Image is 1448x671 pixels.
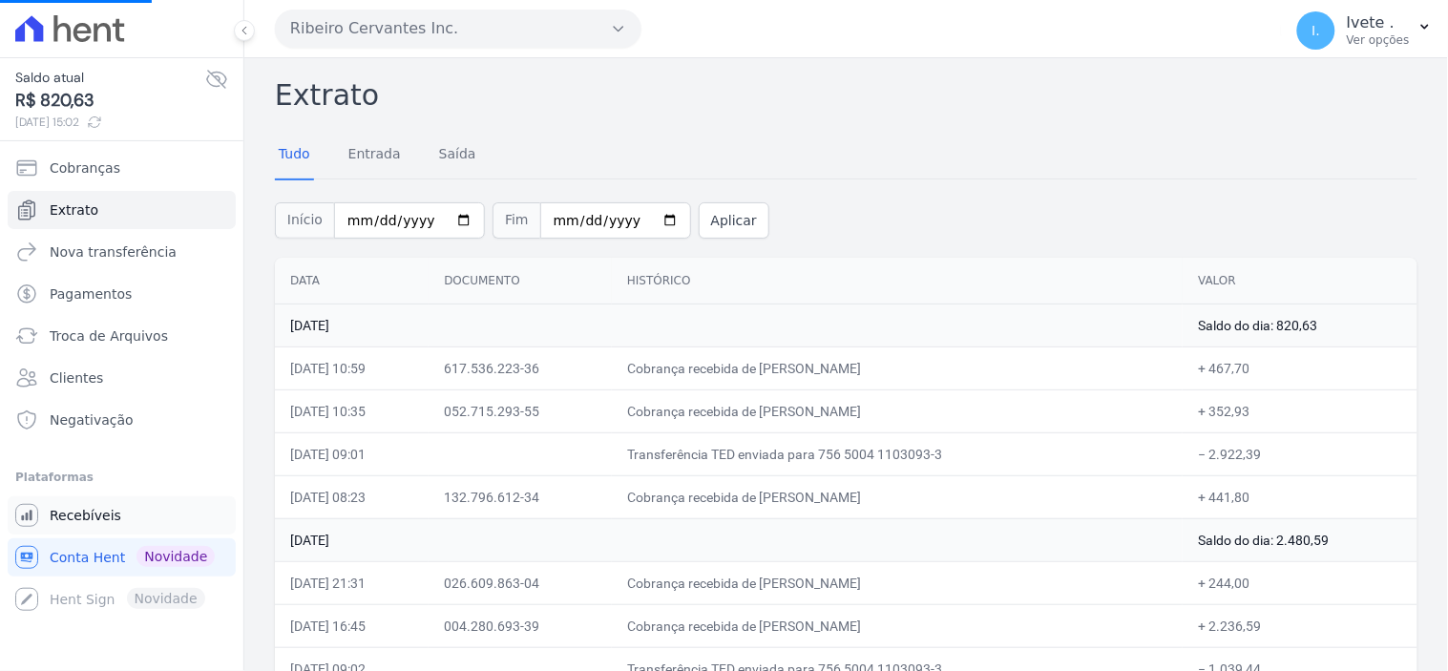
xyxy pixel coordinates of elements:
[8,359,236,397] a: Clientes
[50,326,168,346] span: Troca de Arquivos
[1183,604,1417,647] td: + 2.236,59
[15,88,205,114] span: R$ 820,63
[1183,518,1417,561] td: Saldo do dia: 2.480,59
[275,131,314,180] a: Tudo
[50,506,121,525] span: Recebíveis
[275,346,429,389] td: [DATE] 10:59
[8,401,236,439] a: Negativação
[429,561,612,604] td: 026.609.863-04
[612,604,1184,647] td: Cobrança recebida de [PERSON_NAME]
[8,149,236,187] a: Cobranças
[1183,346,1417,389] td: + 467,70
[275,604,429,647] td: [DATE] 16:45
[275,432,429,475] td: [DATE] 09:01
[345,131,405,180] a: Entrada
[612,561,1184,604] td: Cobrança recebida de [PERSON_NAME]
[275,304,1183,346] td: [DATE]
[15,68,205,88] span: Saldo atual
[8,496,236,535] a: Recebíveis
[1183,304,1417,346] td: Saldo do dia: 820,63
[699,202,769,239] button: Aplicar
[275,518,1183,561] td: [DATE]
[136,546,215,567] span: Novidade
[429,346,612,389] td: 617.536.223-36
[493,202,540,239] span: Fim
[50,242,177,262] span: Nova transferência
[15,114,205,131] span: [DATE] 15:02
[15,149,228,619] nav: Sidebar
[50,410,134,430] span: Negativação
[8,191,236,229] a: Extrato
[8,317,236,355] a: Troca de Arquivos
[1183,389,1417,432] td: + 352,93
[50,368,103,388] span: Clientes
[612,432,1184,475] td: Transferência TED enviada para 756 5004 1103093-3
[275,258,429,304] th: Data
[1183,258,1417,304] th: Valor
[429,389,612,432] td: 052.715.293-55
[50,284,132,304] span: Pagamentos
[275,475,429,518] td: [DATE] 08:23
[429,258,612,304] th: Documento
[50,548,125,567] span: Conta Hent
[275,202,334,239] span: Início
[612,258,1184,304] th: Histórico
[8,275,236,313] a: Pagamentos
[612,346,1184,389] td: Cobrança recebida de [PERSON_NAME]
[8,538,236,577] a: Conta Hent Novidade
[435,131,480,180] a: Saída
[1183,561,1417,604] td: + 244,00
[8,233,236,271] a: Nova transferência
[1282,4,1448,57] button: I. Ivete . Ver opções
[275,561,429,604] td: [DATE] 21:31
[1183,432,1417,475] td: − 2.922,39
[15,466,228,489] div: Plataformas
[429,475,612,518] td: 132.796.612-34
[612,389,1184,432] td: Cobrança recebida de [PERSON_NAME]
[50,158,120,178] span: Cobranças
[1347,32,1410,48] p: Ver opções
[1183,475,1417,518] td: + 441,80
[50,200,98,220] span: Extrato
[1312,24,1321,37] span: I.
[275,73,1417,116] h2: Extrato
[275,10,641,48] button: Ribeiro Cervantes Inc.
[1347,13,1410,32] p: Ivete .
[275,389,429,432] td: [DATE] 10:35
[429,604,612,647] td: 004.280.693-39
[612,475,1184,518] td: Cobrança recebida de [PERSON_NAME]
